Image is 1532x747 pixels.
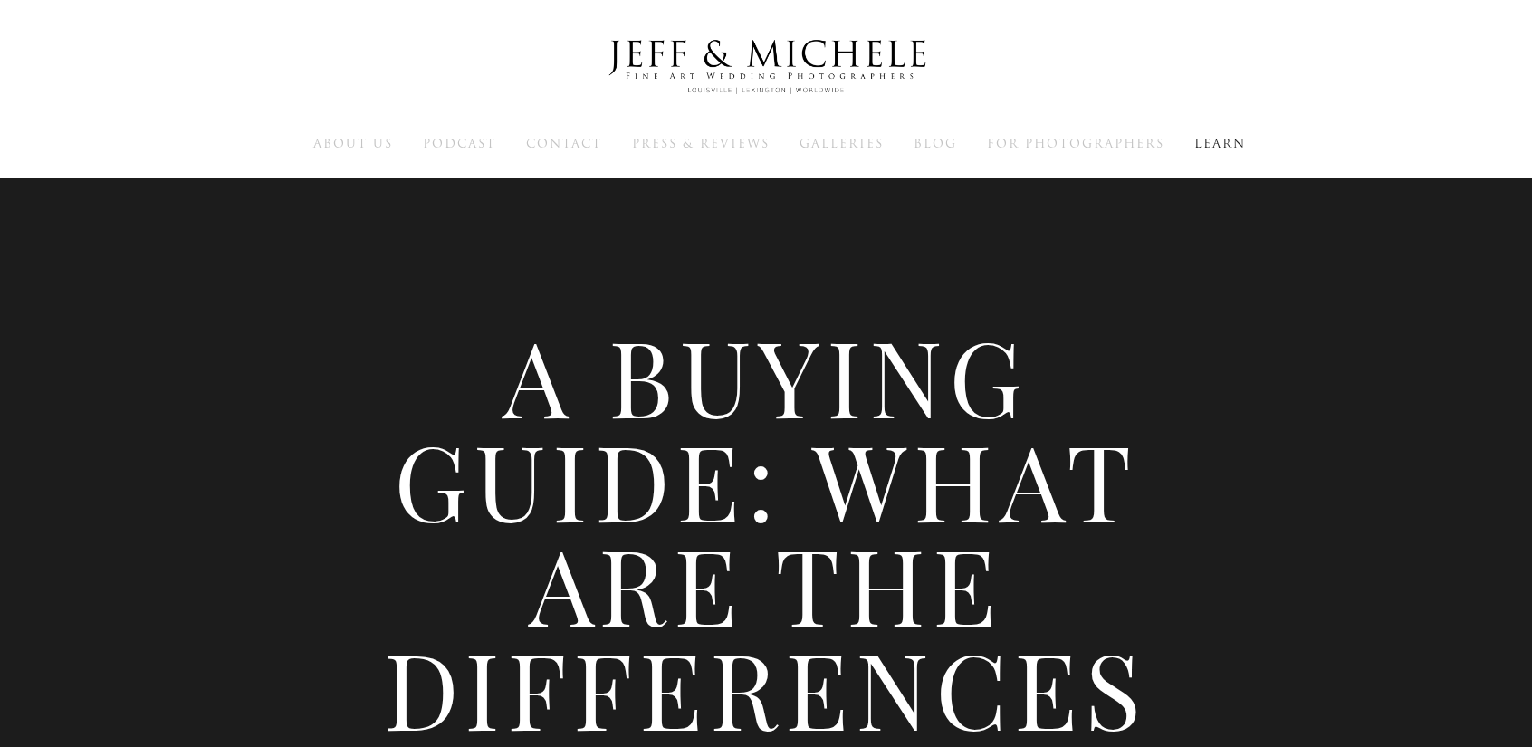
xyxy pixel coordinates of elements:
[585,23,947,111] img: Louisville Wedding Photographers - Jeff & Michele Wedding Photographers
[987,135,1164,152] span: For Photographers
[313,135,393,151] a: About Us
[1194,135,1246,151] a: Learn
[914,135,957,151] a: Blog
[526,135,602,152] span: Contact
[800,135,884,151] a: Galleries
[526,135,602,151] a: Contact
[1194,135,1246,152] span: Learn
[632,135,770,151] a: Press & Reviews
[423,135,496,152] span: Podcast
[987,135,1164,151] a: For Photographers
[800,135,884,152] span: Galleries
[313,135,393,152] span: About Us
[914,135,957,152] span: Blog
[632,135,770,152] span: Press & Reviews
[423,135,496,151] a: Podcast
